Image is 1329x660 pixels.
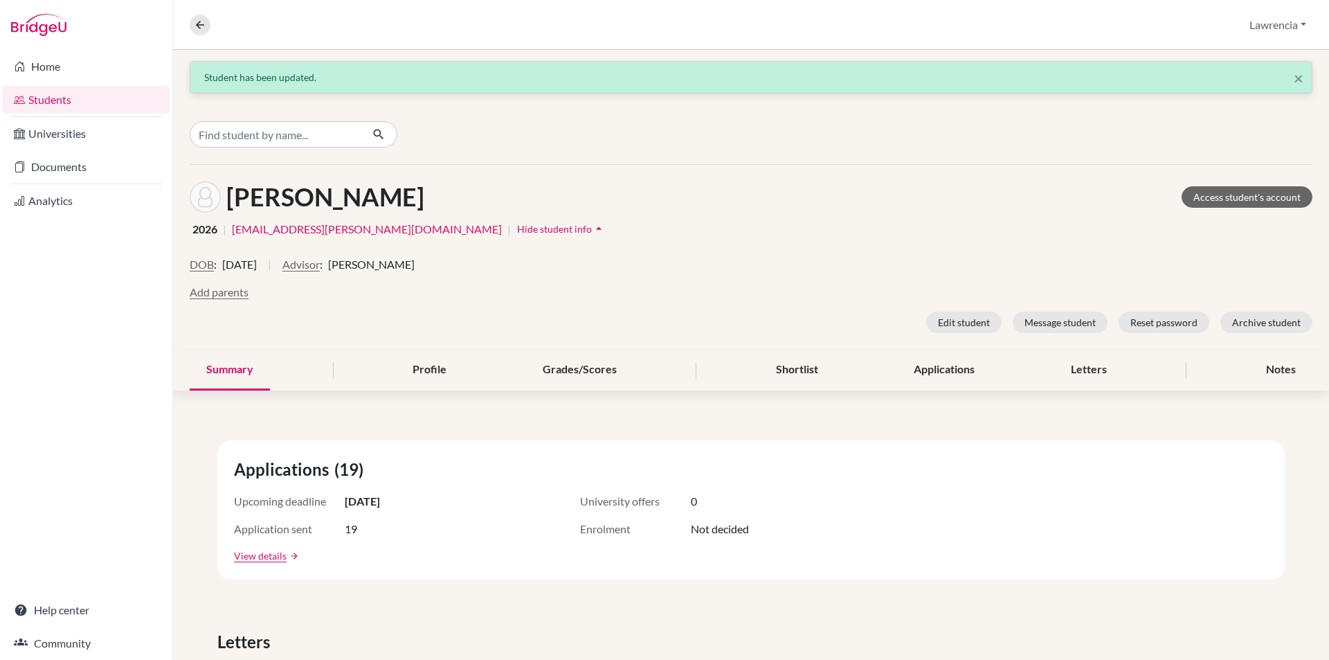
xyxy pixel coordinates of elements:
span: | [507,221,511,238]
a: arrow_forward [287,551,299,561]
span: : [320,256,323,273]
button: Reset password [1119,312,1209,333]
span: | [223,221,226,238]
span: [PERSON_NAME] [328,256,415,273]
span: 0 [691,493,697,510]
span: Letters [217,630,275,654]
span: (19) [334,457,369,482]
i: arrow_drop_up [592,222,606,235]
a: Students [3,86,170,114]
div: Grades/Scores [526,350,633,391]
a: Home [3,53,170,80]
span: Hide student info [517,223,592,235]
button: Archive student [1220,312,1312,333]
img: EFFUAH Baawah OSEI's avatar [190,181,221,213]
div: Profile [396,350,463,391]
button: Lawrencia [1243,12,1312,38]
a: Community [3,630,170,657]
span: Upcoming deadline [234,493,345,510]
a: Universities [3,120,170,148]
span: × [1294,68,1303,88]
button: Message student [1013,312,1107,333]
div: Summary [190,350,270,391]
a: Help center [3,596,170,624]
a: Documents [3,153,170,181]
div: Applications [897,350,991,391]
div: Notes [1249,350,1312,391]
button: Edit student [926,312,1002,333]
button: Advisor [282,256,320,273]
div: Shortlist [759,350,835,391]
span: [DATE] [222,256,257,273]
a: Access student's account [1182,186,1312,208]
a: View details [234,548,287,563]
img: Bridge-U [11,14,66,36]
span: 19 [345,521,357,537]
span: | [268,256,271,284]
span: [DATE] [345,493,380,510]
span: 2026 [192,221,217,238]
span: : [214,256,217,273]
div: Student has been updated. [204,70,1298,84]
div: Letters [1054,350,1123,391]
span: Application sent [234,521,345,537]
input: Find student by name... [190,121,361,148]
span: Enrolment [580,521,691,537]
span: Not decided [691,521,749,537]
a: Analytics [3,187,170,215]
button: Add parents [190,284,248,301]
span: Applications [234,457,334,482]
span: University offers [580,493,691,510]
button: DOB [190,256,214,273]
button: Close [1294,70,1303,87]
a: [EMAIL_ADDRESS][PERSON_NAME][DOMAIN_NAME] [232,221,502,238]
h1: [PERSON_NAME] [226,182,424,212]
button: Hide student infoarrow_drop_up [516,218,606,240]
